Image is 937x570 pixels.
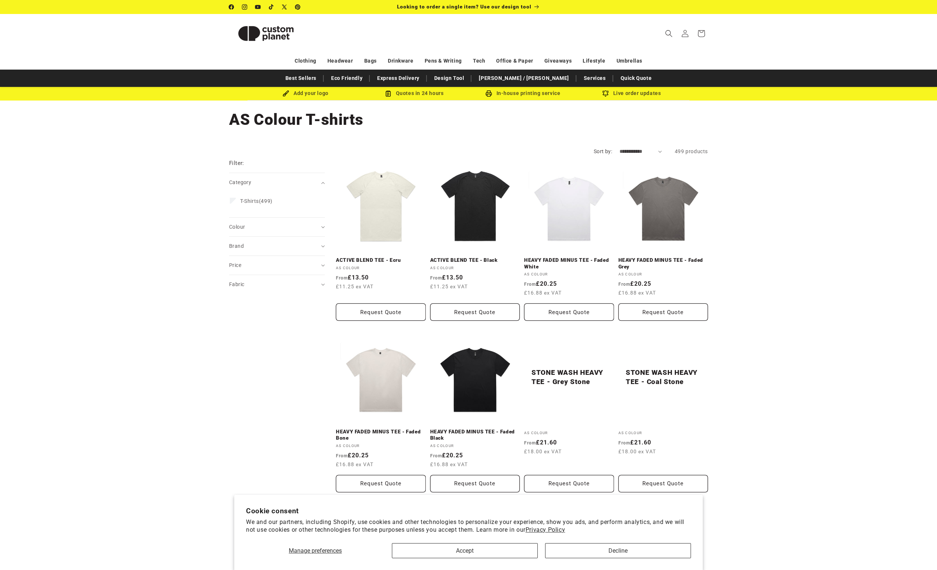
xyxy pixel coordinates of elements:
span: Brand [229,243,244,249]
button: Request Quote [524,303,614,321]
a: Privacy Policy [526,526,565,533]
button: Request Quote [524,475,614,492]
span: Manage preferences [289,547,342,554]
a: Best Sellers [282,72,320,85]
: Request Quote [430,303,520,321]
img: In-house printing [485,90,492,97]
a: HEAVY FADED MINUS TEE - Faded Black [430,429,520,441]
img: Brush Icon [282,90,289,97]
button: Request Quote [336,475,426,492]
span: Colour [229,224,245,230]
button: Request Quote [618,475,708,492]
a: HEAVY FADED MINUS TEE - Faded Grey [618,257,708,270]
h1: AS Colour T-shirts [229,110,708,130]
a: Office & Paper [496,54,533,67]
span: £18.00 ex VAT [524,448,562,455]
: Request Quote [336,303,426,321]
span: From [524,440,536,446]
a: Custom Planet [227,14,306,53]
span: T-Shirts [240,198,259,204]
button: Accept [392,543,538,558]
p: We and our partners, including Shopify, use cookies and other technologies to personalize your ex... [246,518,691,534]
label: Sort by: [594,148,612,154]
a: Quick Quote [617,72,656,85]
a: Giveaways [544,54,572,67]
a: ACTIVE BLEND TEE - Ecru [336,257,426,264]
img: Order Updates Icon [385,90,392,97]
a: Tech [473,54,485,67]
span: Category [229,179,251,185]
a: HEAVY FADED MINUS TEE - Faded Bone [336,429,426,441]
a: ACTIVE BLEND TEE - Black [430,257,520,264]
button: Decline [545,543,691,558]
div: Add your logo [251,89,360,98]
a: Drinkware [388,54,413,67]
a: Bags [364,54,377,67]
a: Express Delivery [373,72,423,85]
div: AS Colour [524,430,614,436]
strong: £21.60 [524,439,557,446]
h2: Filter: [229,159,244,168]
a: Design Tool [431,72,468,85]
div: AS Colour [618,430,708,436]
h2: Cookie consent [246,507,691,515]
div: Live order updates [577,89,686,98]
summary: Category (0 selected) [229,173,325,192]
a: Clothing [295,54,316,67]
button: Request Quote [618,303,708,321]
summary: Colour (0 selected) [229,218,325,236]
a: Headwear [327,54,353,67]
a: STONE WASH HEAVY TEE - Grey Stone [531,369,607,387]
a: Pens & Writing [425,54,462,67]
a: [PERSON_NAME] / [PERSON_NAME] [475,72,572,85]
span: £18.00 ex VAT [618,448,656,455]
span: Looking to order a single item? Use our design tool [397,4,531,10]
a: Umbrellas [617,54,642,67]
strong: £21.60 [618,439,651,446]
a: Services [580,72,610,85]
a: Lifestyle [583,54,605,67]
a: Eco Friendly [327,72,366,85]
button: Manage preferences [246,543,385,558]
img: Custom Planet [229,17,303,50]
img: Order updates [602,90,609,97]
summary: Fabric (0 selected) [229,275,325,294]
summary: Brand (0 selected) [229,237,325,256]
span: 499 products [675,148,708,154]
span: Price [229,262,241,268]
a: STONE WASH HEAVY TEE - Coal Stone [626,369,701,387]
span: Fabric [229,281,244,287]
div: In-house printing service [468,89,577,98]
div: Quotes in 24 hours [360,89,468,98]
summary: Search [661,25,677,42]
span: (499) [240,198,273,204]
a: HEAVY FADED MINUS TEE - Faded White [524,257,614,270]
span: From [618,440,630,446]
summary: Price [229,256,325,275]
button: Request Quote [430,475,520,492]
